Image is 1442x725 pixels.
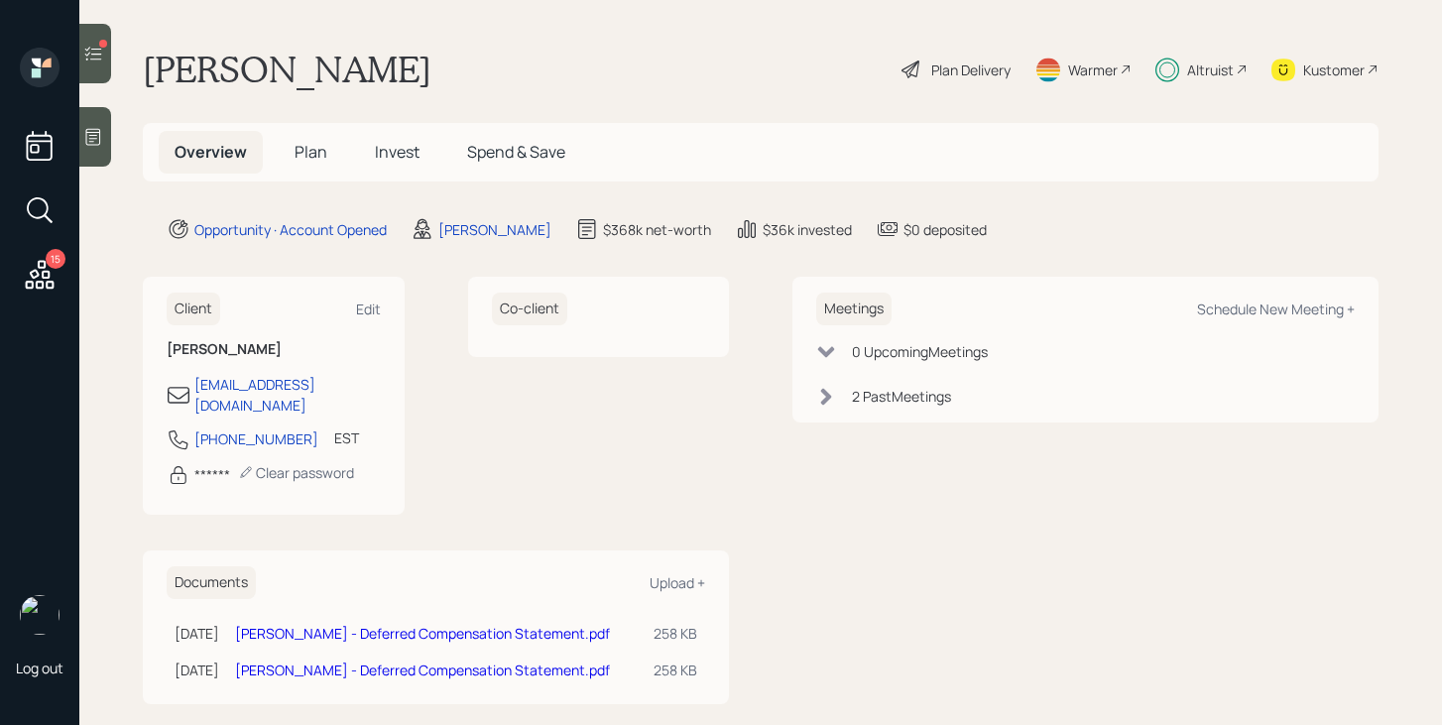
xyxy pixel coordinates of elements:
[1197,300,1355,318] div: Schedule New Meeting +
[20,595,60,635] img: michael-russo-headshot.png
[334,427,359,448] div: EST
[235,661,610,679] a: [PERSON_NAME] - Deferred Compensation Statement.pdf
[167,566,256,599] h6: Documents
[16,659,63,677] div: Log out
[654,623,697,644] div: 258 KB
[603,219,711,240] div: $368k net-worth
[295,141,327,163] span: Plan
[763,219,852,240] div: $36k invested
[931,60,1011,80] div: Plan Delivery
[903,219,987,240] div: $0 deposited
[175,623,219,644] div: [DATE]
[194,374,381,416] div: [EMAIL_ADDRESS][DOMAIN_NAME]
[492,293,567,325] h6: Co-client
[238,463,354,482] div: Clear password
[650,573,705,592] div: Upload +
[175,141,247,163] span: Overview
[467,141,565,163] span: Spend & Save
[143,48,431,91] h1: [PERSON_NAME]
[852,386,951,407] div: 2 Past Meeting s
[194,428,318,449] div: [PHONE_NUMBER]
[438,219,551,240] div: [PERSON_NAME]
[1068,60,1118,80] div: Warmer
[194,219,387,240] div: Opportunity · Account Opened
[167,293,220,325] h6: Client
[1187,60,1234,80] div: Altruist
[167,341,381,358] h6: [PERSON_NAME]
[235,624,610,643] a: [PERSON_NAME] - Deferred Compensation Statement.pdf
[46,249,65,269] div: 15
[816,293,892,325] h6: Meetings
[1303,60,1365,80] div: Kustomer
[175,660,219,680] div: [DATE]
[852,341,988,362] div: 0 Upcoming Meeting s
[356,300,381,318] div: Edit
[375,141,420,163] span: Invest
[654,660,697,680] div: 258 KB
